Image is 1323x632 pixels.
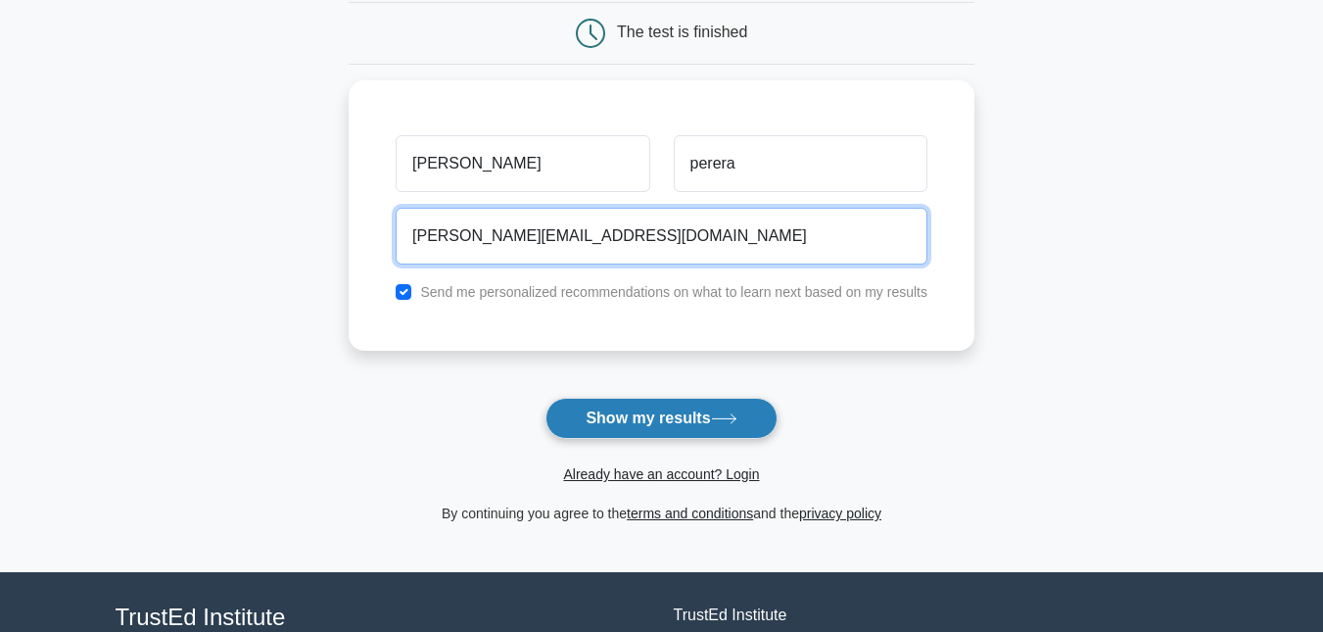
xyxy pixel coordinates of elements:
div: By continuing you agree to the and the [337,502,986,525]
a: privacy policy [799,506,881,521]
input: Email [396,208,927,265]
a: Already have an account? Login [563,466,759,482]
button: Show my results [545,398,777,439]
label: Send me personalized recommendations on what to learn next based on my results [420,284,927,300]
div: The test is finished [617,24,747,40]
input: First name [396,135,649,192]
a: terms and conditions [627,506,753,521]
input: Last name [674,135,927,192]
h4: TrustEd Institute [116,604,650,632]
